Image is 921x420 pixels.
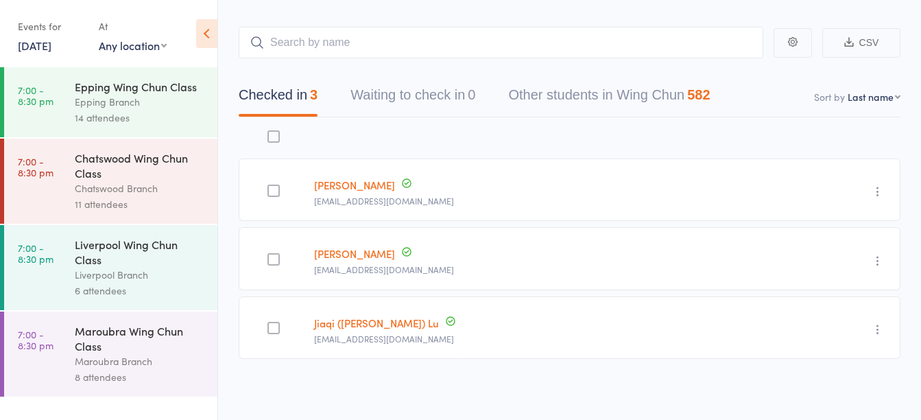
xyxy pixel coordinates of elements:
a: [PERSON_NAME] [314,246,395,261]
div: Epping Branch [75,94,206,110]
time: 7:00 - 8:30 pm [18,242,53,264]
label: Sort by [814,90,845,104]
small: jeffreyclam46@gmail.com [314,265,750,275]
div: At [99,15,167,38]
div: Maroubra Branch [75,353,206,369]
div: Chatswood Branch [75,180,206,196]
small: pob2113@outlook.com [314,196,750,206]
div: Chatswood Wing Chun Class [75,150,206,180]
div: Liverpool Branch [75,267,206,283]
input: Search by name [239,27,763,58]
div: 14 attendees [75,110,206,126]
button: Other students in Wing Chun582 [508,80,710,117]
div: Maroubra Wing Chun Class [75,323,206,353]
small: jiaqicivil@gmail.com [314,334,750,344]
div: Last name [848,90,894,104]
div: Any location [99,38,167,53]
a: 7:00 -8:30 pmChatswood Wing Chun ClassChatswood Branch11 attendees [4,139,217,224]
time: 7:00 - 8:30 pm [18,329,53,351]
div: Epping Wing Chun Class [75,79,206,94]
div: 3 [310,87,318,102]
div: 6 attendees [75,283,206,299]
a: [DATE] [18,38,51,53]
div: 0 [468,87,475,102]
div: 582 [687,87,710,102]
button: CSV [822,28,900,58]
a: [PERSON_NAME] [314,178,395,192]
div: Liverpool Wing Chun Class [75,237,206,267]
time: 7:00 - 8:30 pm [18,156,53,178]
a: 7:00 -8:30 pmMaroubra Wing Chun ClassMaroubra Branch8 attendees [4,312,217,397]
a: 7:00 -8:30 pmEpping Wing Chun ClassEpping Branch14 attendees [4,67,217,137]
div: Events for [18,15,85,38]
time: 7:00 - 8:30 pm [18,84,53,106]
button: Waiting to check in0 [350,80,475,117]
a: Jiaqi ([PERSON_NAME]) Lu [314,316,439,330]
button: Checked in3 [239,80,318,117]
div: 11 attendees [75,196,206,212]
a: 7:00 -8:30 pmLiverpool Wing Chun ClassLiverpool Branch6 attendees [4,225,217,310]
div: 8 attendees [75,369,206,385]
